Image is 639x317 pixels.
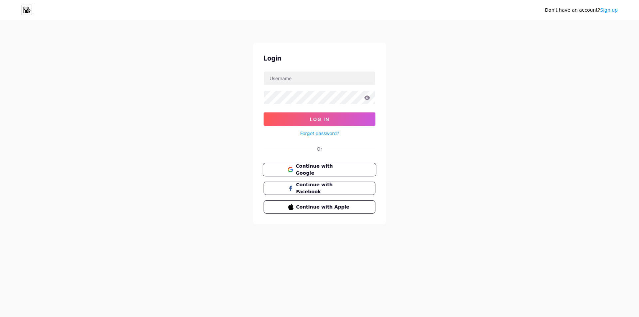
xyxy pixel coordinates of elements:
[264,163,375,176] a: Continue with Google
[296,163,351,177] span: Continue with Google
[264,112,375,126] button: Log In
[300,130,339,137] a: Forgot password?
[600,7,618,13] a: Sign up
[296,204,351,211] span: Continue with Apple
[317,145,322,152] div: Or
[264,182,375,195] button: Continue with Facebook
[545,7,618,14] div: Don't have an account?
[263,163,376,177] button: Continue with Google
[264,200,375,214] button: Continue with Apple
[310,116,329,122] span: Log In
[296,181,351,195] span: Continue with Facebook
[264,72,375,85] input: Username
[264,53,375,63] div: Login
